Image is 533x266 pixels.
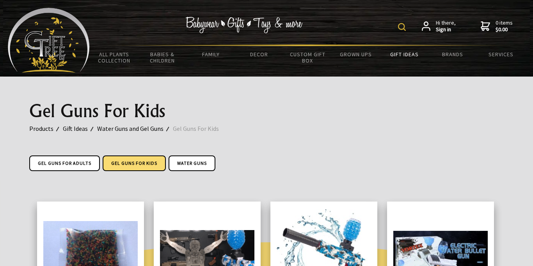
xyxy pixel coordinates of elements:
a: Water Guns and Gel Guns [97,123,173,134]
img: product search [398,23,406,31]
span: 0 items [496,19,513,33]
a: Gel Guns For Kids [103,155,166,171]
strong: Sign in [436,26,456,33]
a: Family [187,46,235,62]
img: Babywear - Gifts - Toys & more [185,17,302,33]
a: Custom Gift Box [283,46,332,69]
img: Babyware - Gifts - Toys and more... [8,8,90,73]
a: All Plants Collection [90,46,138,69]
a: Services [477,46,525,62]
strong: $0.00 [496,26,513,33]
a: Gift Ideas [63,123,97,134]
a: Babies & Children [138,46,187,69]
span: Hi there, [436,20,456,33]
a: Gel Guns For Adults [29,155,100,171]
a: Gift Ideas [380,46,428,62]
a: Decor [235,46,283,62]
a: Products [29,123,63,134]
a: Gel Guns For Kids [173,123,228,134]
a: 0 items$0.00 [481,20,513,33]
a: Water Guns [169,155,215,171]
h1: Gel Guns For Kids [29,102,504,120]
a: Hi there,Sign in [422,20,456,33]
a: Brands [428,46,477,62]
a: Grown Ups [332,46,380,62]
